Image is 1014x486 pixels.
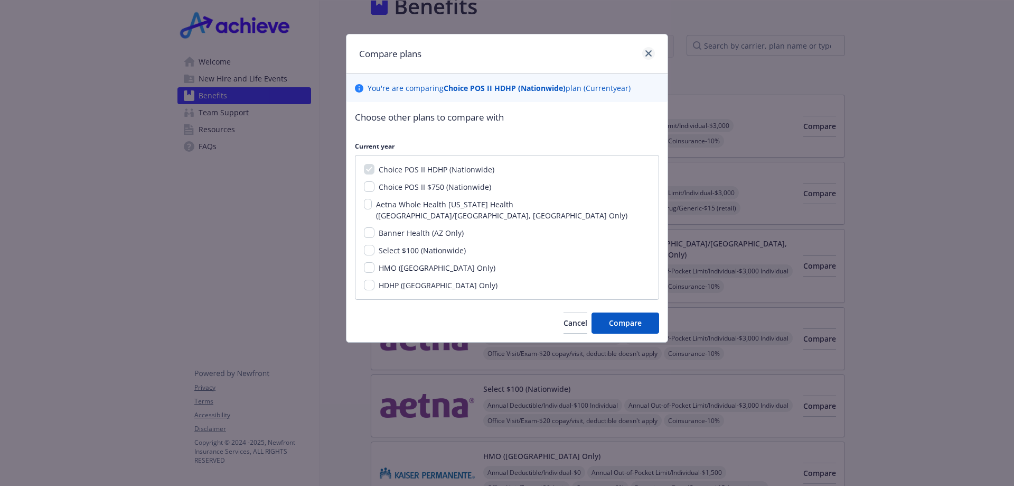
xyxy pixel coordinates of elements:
[642,47,655,60] a: close
[379,228,464,238] span: Banner Health (AZ Only)
[379,263,495,273] span: HMO ([GEOGRAPHIC_DATA] Only)
[379,280,497,290] span: HDHP ([GEOGRAPHIC_DATA] Only)
[564,313,587,334] button: Cancel
[564,318,587,328] span: Cancel
[355,142,659,151] p: Current year
[379,164,494,175] span: Choice POS II HDHP (Nationwide)
[376,199,627,221] span: Aetna Whole Health [US_STATE] Health ([GEOGRAPHIC_DATA]/[GEOGRAPHIC_DATA], [GEOGRAPHIC_DATA] Only)
[591,313,659,334] button: Compare
[368,82,631,94] p: You ' re are comparing plan ( Current year)
[444,83,566,93] b: Choice POS II HDHP (Nationwide)
[379,182,491,192] span: Choice POS II $750 (Nationwide)
[609,318,642,328] span: Compare
[359,47,421,61] h1: Compare plans
[355,111,659,124] p: Choose other plans to compare with
[379,245,466,255] span: Select $100 (Nationwide)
